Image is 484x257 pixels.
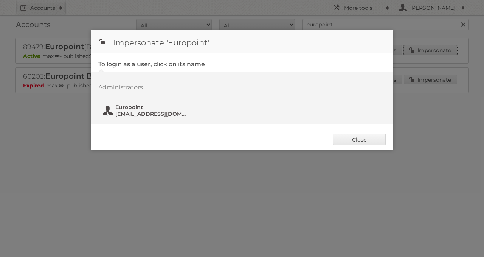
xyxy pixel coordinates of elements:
h1: Impersonate 'Europoint' [91,30,393,53]
div: Administrators [98,84,386,93]
legend: To login as a user, click on its name [98,61,205,68]
a: Close [333,134,386,145]
span: Europoint [115,104,189,111]
button: Europoint [EMAIL_ADDRESS][DOMAIN_NAME] [102,103,191,118]
span: [EMAIL_ADDRESS][DOMAIN_NAME] [115,111,189,117]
